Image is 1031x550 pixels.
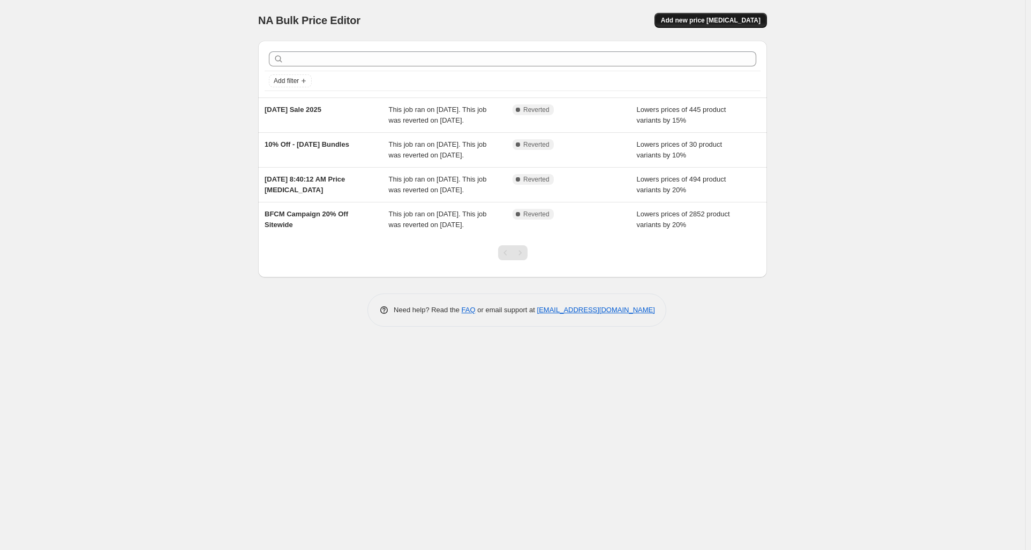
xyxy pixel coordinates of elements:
span: Reverted [523,210,550,219]
span: Need help? Read the [394,306,462,314]
span: Add new price [MEDICAL_DATA] [661,16,761,25]
span: Lowers prices of 494 product variants by 20% [637,175,726,194]
span: Reverted [523,106,550,114]
span: Lowers prices of 445 product variants by 15% [637,106,726,124]
span: Reverted [523,140,550,149]
span: NA Bulk Price Editor [258,14,360,26]
span: Lowers prices of 30 product variants by 10% [637,140,723,159]
a: FAQ [462,306,476,314]
span: [DATE] Sale 2025 [265,106,321,114]
span: 10% Off - [DATE] Bundles [265,140,349,148]
span: This job ran on [DATE]. This job was reverted on [DATE]. [389,210,487,229]
span: This job ran on [DATE]. This job was reverted on [DATE]. [389,106,487,124]
span: This job ran on [DATE]. This job was reverted on [DATE]. [389,175,487,194]
span: or email support at [476,306,537,314]
span: This job ran on [DATE]. This job was reverted on [DATE]. [389,140,487,159]
a: [EMAIL_ADDRESS][DOMAIN_NAME] [537,306,655,314]
span: Reverted [523,175,550,184]
span: Add filter [274,77,299,85]
span: BFCM Campaign 20% Off Sitewide [265,210,348,229]
span: [DATE] 8:40:12 AM Price [MEDICAL_DATA] [265,175,345,194]
button: Add new price [MEDICAL_DATA] [654,13,767,28]
button: Add filter [269,74,312,87]
span: Lowers prices of 2852 product variants by 20% [637,210,730,229]
nav: Pagination [498,245,528,260]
